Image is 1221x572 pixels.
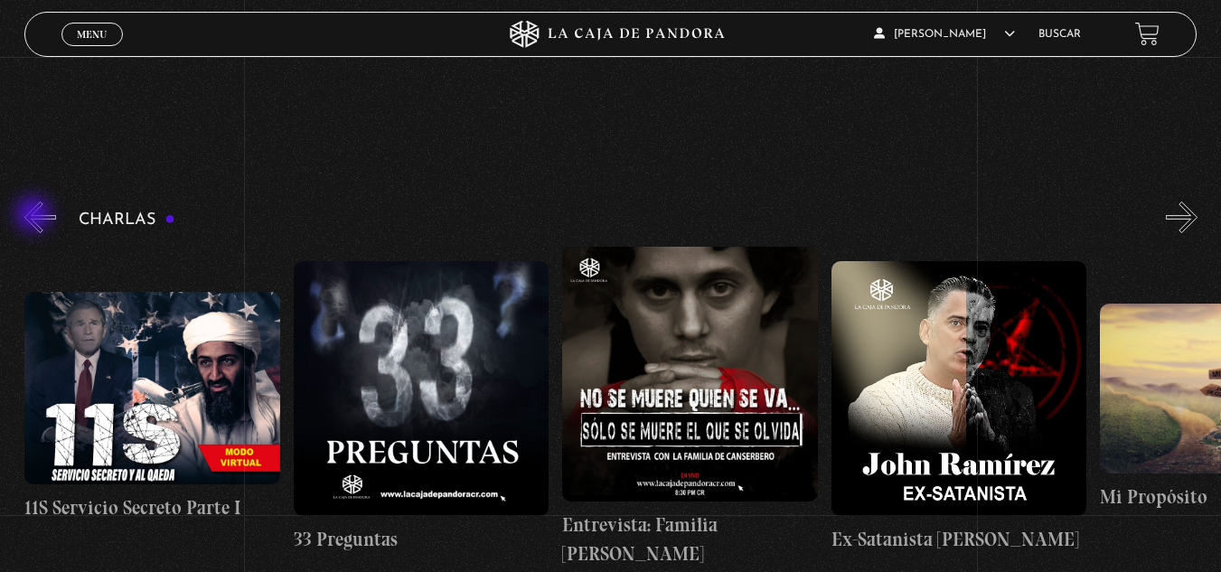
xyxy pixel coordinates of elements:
[1135,22,1160,46] a: View your shopping cart
[562,511,818,567] h4: Entrevista: Familia [PERSON_NAME]
[874,29,1015,40] span: [PERSON_NAME]
[77,29,107,40] span: Menu
[831,247,1087,568] a: Ex-Satanista [PERSON_NAME]
[562,247,818,568] a: Entrevista: Familia [PERSON_NAME]
[187,7,1080,35] p: Categorías de videos:
[24,247,280,568] a: 11S Servicio Secreto Parte I
[24,202,56,233] button: Previous
[70,43,113,56] span: Cerrar
[294,247,549,568] a: 33 Preguntas
[294,525,549,554] h4: 33 Preguntas
[24,493,280,522] h4: 11S Servicio Secreto Parte I
[1166,202,1198,233] button: Next
[79,211,175,229] h3: Charlas
[831,525,1087,554] h4: Ex-Satanista [PERSON_NAME]
[1038,29,1081,40] a: Buscar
